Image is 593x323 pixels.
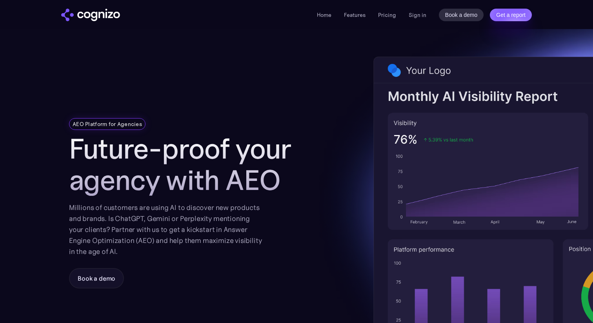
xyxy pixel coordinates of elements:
[61,9,120,21] a: home
[439,9,484,21] a: Book a demo
[378,11,396,18] a: Pricing
[69,133,312,196] h1: Future-proof your agency with AEO
[409,10,426,20] a: Sign in
[73,120,142,128] div: AEO Platform for Agencies
[490,9,532,21] a: Get a report
[317,11,331,18] a: Home
[69,268,124,288] a: Book a demo
[78,274,115,283] div: Book a demo
[344,11,366,18] a: Features
[69,202,262,257] div: Millions of customers are using AI to discover new products and brands. Is ChatGPT, Gemini or Per...
[61,9,120,21] img: cognizo logo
